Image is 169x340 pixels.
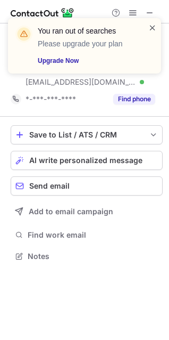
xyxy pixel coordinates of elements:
div: Save to List / ATS / CRM [29,131,144,139]
a: Upgrade Now [38,55,136,66]
span: AI write personalized message [29,156,142,165]
button: Add to email campaign [11,202,163,221]
p: Please upgrade your plan [38,38,136,49]
span: Find work email [28,230,158,240]
header: You ran out of searches [38,26,136,36]
span: Notes [28,252,158,261]
img: ContactOut v5.3.10 [11,6,74,19]
img: warning [15,26,32,43]
span: Add to email campaign [29,207,113,216]
span: Send email [29,182,70,190]
button: AI write personalized message [11,151,163,170]
button: Send email [11,176,163,196]
button: Find work email [11,228,163,242]
button: Reveal Button [113,94,155,104]
button: Notes [11,249,163,264]
button: save-profile-one-click [11,125,163,144]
